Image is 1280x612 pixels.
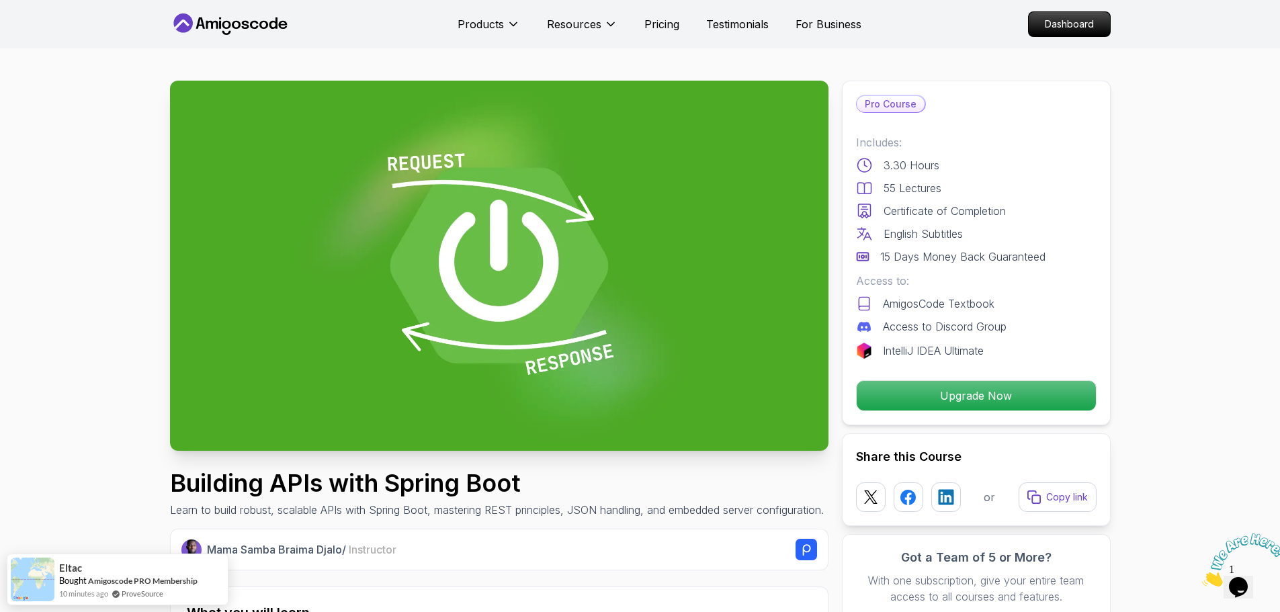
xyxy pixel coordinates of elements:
[458,16,504,32] p: Products
[884,203,1006,219] p: Certificate of Completion
[11,558,54,601] img: provesource social proof notification image
[5,5,11,17] span: 1
[181,539,202,560] img: Nelson Djalo
[5,5,89,58] img: Chat attention grabber
[884,157,939,173] p: 3.30 Hours
[796,16,861,32] a: For Business
[856,447,1097,466] h2: Share this Course
[349,543,396,556] span: Instructor
[883,296,994,312] p: AmigosCode Textbook
[88,576,198,586] a: Amigoscode PRO Membership
[122,588,163,599] a: ProveSource
[857,381,1096,410] p: Upgrade Now
[170,502,824,518] p: Learn to build robust, scalable APIs with Spring Boot, mastering REST principles, JSON handling, ...
[1046,490,1088,504] p: Copy link
[59,575,87,586] span: Bought
[1029,12,1110,36] p: Dashboard
[880,249,1046,265] p: 15 Days Money Back Guaranteed
[1019,482,1097,512] button: Copy link
[856,572,1097,605] p: With one subscription, give your entire team access to all courses and features.
[1197,528,1280,592] iframe: chat widget
[547,16,601,32] p: Resources
[857,96,925,112] p: Pro Course
[856,273,1097,289] p: Access to:
[856,380,1097,411] button: Upgrade Now
[856,343,872,359] img: jetbrains logo
[856,134,1097,150] p: Includes:
[884,226,963,242] p: English Subtitles
[856,548,1097,567] h3: Got a Team of 5 or More?
[884,180,941,196] p: 55 Lectures
[883,343,984,359] p: IntelliJ IDEA Ultimate
[170,470,824,496] h1: Building APIs with Spring Boot
[984,489,995,505] p: or
[59,588,108,599] span: 10 minutes ago
[59,562,82,574] span: Eltac
[207,541,396,558] p: Mama Samba Braima Djalo /
[170,81,828,451] img: building-apis-with-spring-boot_thumbnail
[547,16,617,43] button: Resources
[644,16,679,32] a: Pricing
[883,318,1007,335] p: Access to Discord Group
[458,16,520,43] button: Products
[706,16,769,32] a: Testimonials
[1028,11,1111,37] a: Dashboard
